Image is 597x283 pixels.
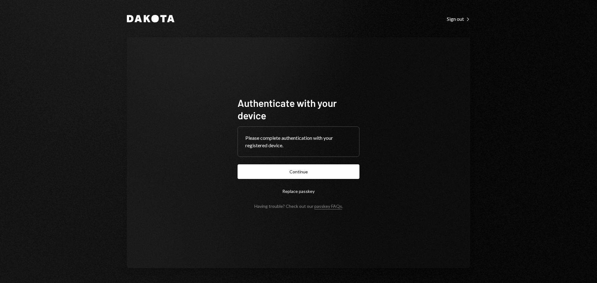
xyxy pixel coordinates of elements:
[238,184,359,199] button: Replace passkey
[447,16,470,22] div: Sign out
[254,203,343,209] div: Having trouble? Check out our .
[245,134,352,149] div: Please complete authentication with your registered device.
[314,203,342,209] a: passkey FAQs
[238,164,359,179] button: Continue
[238,97,359,121] h1: Authenticate with your device
[447,15,470,22] a: Sign out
